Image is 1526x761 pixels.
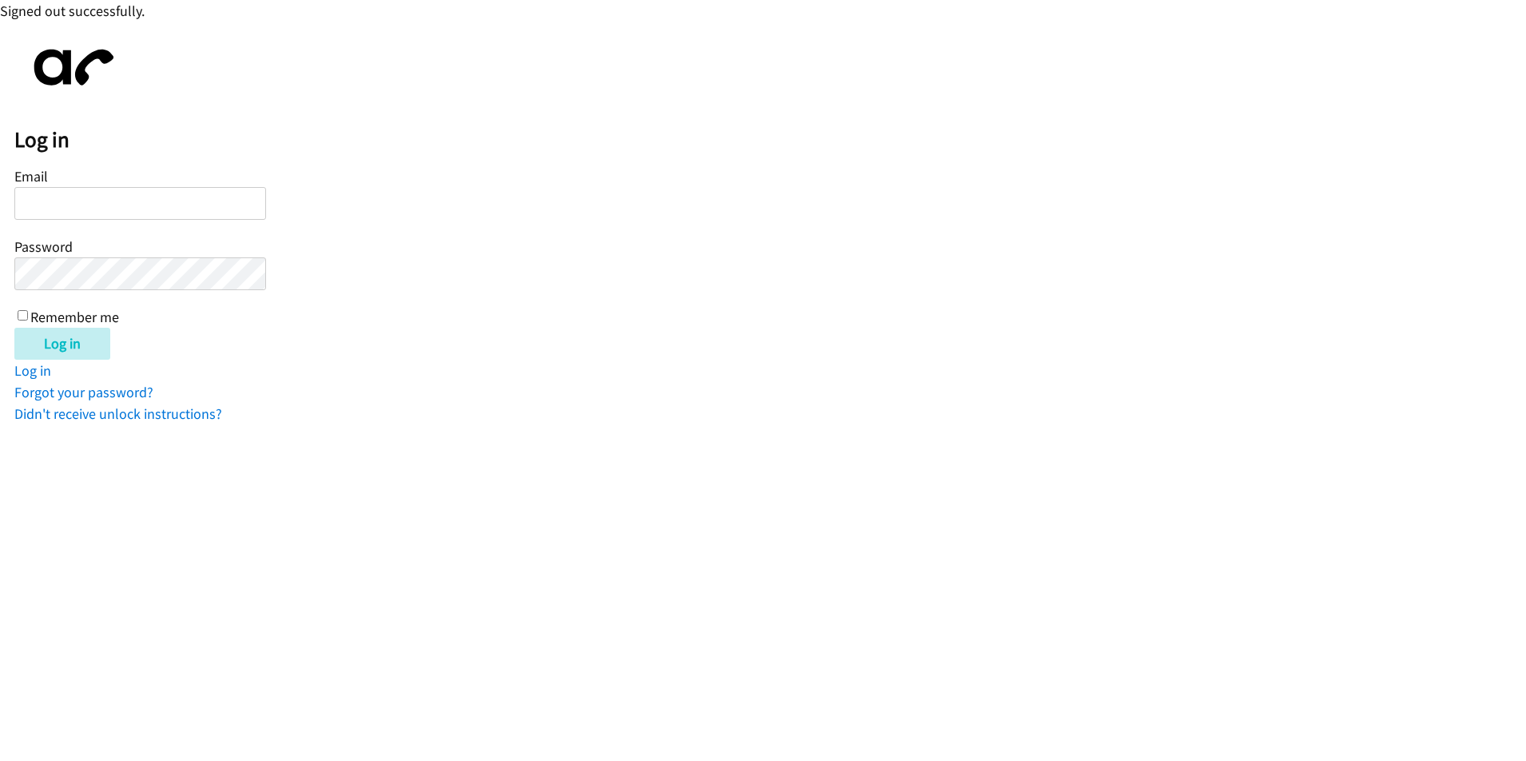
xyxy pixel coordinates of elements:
a: Log in [14,361,51,380]
a: Forgot your password? [14,383,153,401]
input: Log in [14,328,110,360]
label: Remember me [30,308,119,326]
label: Email [14,167,48,185]
img: aphone-8a226864a2ddd6a5e75d1ebefc011f4aa8f32683c2d82f3fb0802fe031f96514.svg [14,36,126,99]
h2: Log in [14,126,1526,153]
label: Password [14,237,73,256]
a: Didn't receive unlock instructions? [14,404,222,423]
